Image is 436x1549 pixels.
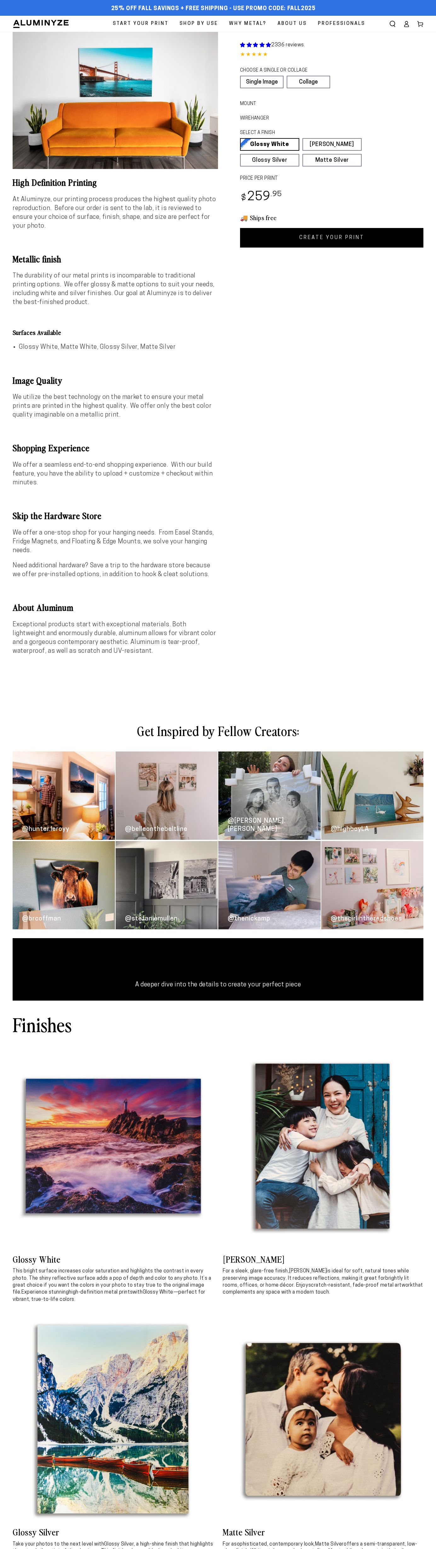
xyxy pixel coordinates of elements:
span: We offer a seamless end-to-end shopping experience. With our build feature, you have the ability ... [13,462,213,486]
legend: CHOOSE A SINGLE OR COLLAGE [240,67,324,74]
strong: brightly lit rooms, offices, or home décor [223,1276,409,1288]
strong: [PERSON_NAME] [289,1269,327,1274]
legend: Mount [240,101,250,108]
span: Start Your Print [113,20,169,28]
a: Collage [287,76,330,88]
span: We utilize the best technology on the market to ensure your metal prints are printed in the highe... [13,394,211,418]
h3: Glossy Silver [13,1526,213,1537]
a: [PERSON_NAME] [302,138,362,151]
label: PRICE PER PRINT [240,175,423,182]
h3: 🚚 Ships free [240,213,423,222]
b: About Aluminum [13,601,73,613]
span: Shop By Use [180,20,218,28]
span: The durability of our metal prints is incomparable to traditional printing options. We offer glos... [13,273,215,306]
strong: Glossy Silver [104,1542,134,1547]
p: A deeper dive into the details to create your perfect piece [43,980,393,989]
a: Matte Silver [302,154,362,167]
span: $ [241,194,246,202]
span: Need additional hardware? Save a trip to the hardware store because we offer pre-installed option... [13,563,210,578]
a: Start Your Print [108,16,173,32]
img: Aluminyze [13,19,69,29]
h2: Finishes [13,1012,72,1037]
span: Glossy White, Matte White, Glossy Silver, Matte Silver [19,344,175,350]
legend: SELECT A FINISH [240,130,347,137]
h2: Get Inspired by Fellow Creators: [28,722,408,739]
b: High Definition Printing [13,176,97,188]
b: Shopping Experience [13,441,89,453]
span: 25% off FALL Savings + Free Shipping - Use Promo Code: FALL2025 [111,5,316,12]
strong: sophisticated, contemporary look [234,1542,314,1547]
a: CREATE YOUR PRINT [240,228,423,248]
a: Professionals [313,16,370,32]
legend: WireHanger [240,115,258,122]
media-gallery: Gallery Viewer [13,32,218,169]
span: Exceptional products start with exceptional materials. Both lightweight and enormously durable, a... [13,622,216,654]
div: 4.85 out of 5.0 stars [240,50,423,60]
h3: Glossy White [13,1253,213,1265]
b: Image Quality [13,374,62,386]
strong: scratch-resistant, fade-proof metal artwork [308,1283,413,1288]
span: Professionals [318,20,365,28]
span: About Us [278,20,307,28]
strong: Glossy White [143,1290,173,1295]
p: This bright surface increases color saturation and highlights the contrast in every photo. The sh... [13,1268,213,1303]
strong: high-definition metal prints [69,1290,133,1295]
bdi: 259 [240,191,282,203]
p: For a sleek, glare-free finish, is ideal for soft, natural tones while preserving image accuracy.... [223,1268,423,1296]
strong: Matte Silver [315,1542,344,1547]
a: Glossy White [240,138,299,151]
a: About Us [273,16,312,32]
span: Why Metal? [229,20,267,28]
h2: Selection Guide [13,950,423,974]
a: Glossy Silver [240,154,299,167]
b: Skip the Hardware Store [13,509,101,521]
a: Shop By Use [175,16,223,32]
h3: Matte Silver [223,1526,423,1537]
summary: Search our site [386,17,399,31]
span: We offer a one-stop shop for your hanging needs. From Easel Stands, Fridge Magnets, and Floating ... [13,530,214,554]
a: Why Metal? [224,16,271,32]
b: Surfaces Available [13,328,61,336]
sup: .95 [271,191,282,198]
img: Vibrant ocean sunset metal print featuring a coastal lighthouse and crashing waves, printed on gl... [13,1046,213,1247]
a: Single Image [240,76,284,88]
b: Metallic finish [13,253,61,265]
h3: [PERSON_NAME] [223,1253,423,1265]
span: At Aluminyze, our printing process produces the highest quality photo reproduction. Before our or... [13,196,216,229]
